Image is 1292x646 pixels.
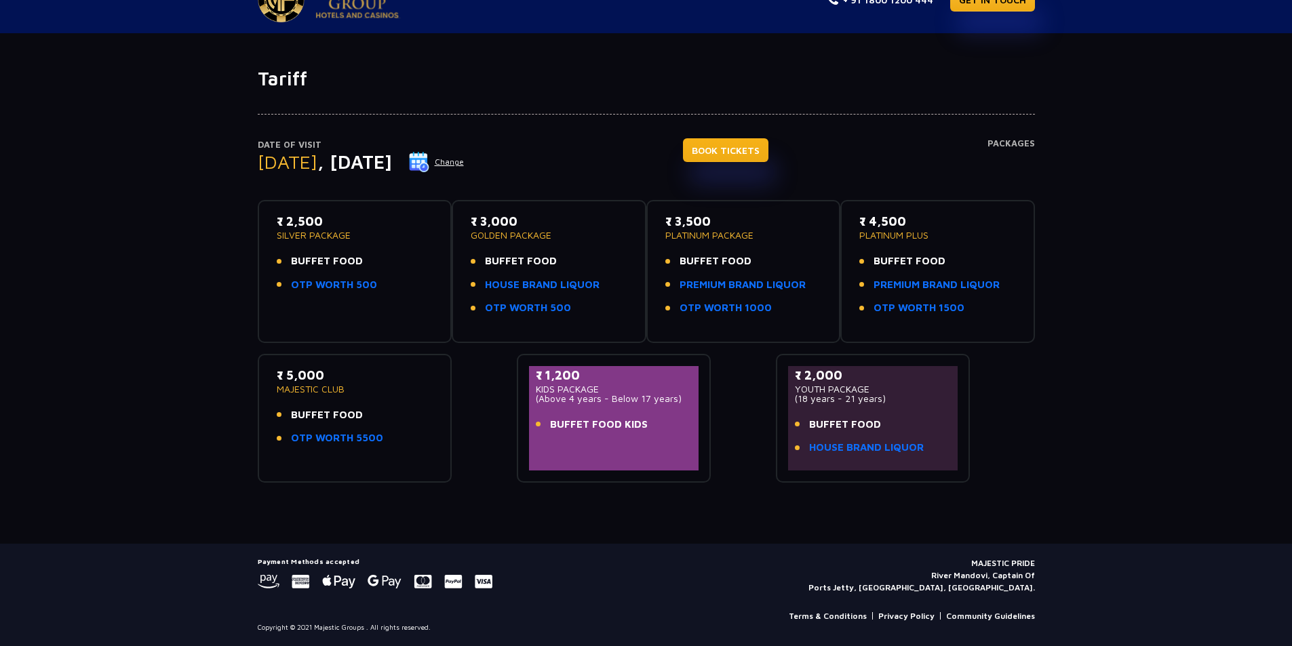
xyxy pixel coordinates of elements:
p: ₹ 2,500 [277,212,433,230]
span: BUFFET FOOD [291,407,363,423]
p: GOLDEN PACKAGE [471,230,627,240]
h4: Packages [987,138,1035,187]
p: PLATINUM PACKAGE [665,230,822,240]
p: ₹ 5,000 [277,366,433,384]
p: MAJESTIC PRIDE River Mandovi, Captain Of Ports Jetty, [GEOGRAPHIC_DATA], [GEOGRAPHIC_DATA]. [808,557,1035,594]
a: OTP WORTH 1500 [874,300,964,316]
span: BUFFET FOOD [291,254,363,269]
a: Terms & Conditions [789,610,867,622]
p: Copyright © 2021 Majestic Groups . All rights reserved. [258,622,431,632]
a: OTP WORTH 1000 [680,300,772,316]
span: [DATE] [258,150,317,173]
a: BOOK TICKETS [683,138,768,162]
p: YOUTH PACKAGE [795,384,952,394]
span: BUFFET FOOD [680,254,751,269]
h1: Tariff [258,67,1035,90]
p: SILVER PACKAGE [277,230,433,240]
p: Date of Visit [258,138,465,152]
p: (18 years - 21 years) [795,394,952,403]
a: OTP WORTH 5500 [291,430,383,446]
span: BUFFET FOOD [809,417,881,432]
p: PLATINUM PLUS [859,230,1016,240]
a: OTP WORTH 500 [291,277,377,293]
a: HOUSE BRAND LIQUOR [809,440,924,456]
span: BUFFET FOOD [874,254,945,269]
p: ₹ 2,000 [795,366,952,384]
span: , [DATE] [317,150,392,173]
p: ₹ 3,500 [665,212,822,230]
a: HOUSE BRAND LIQUOR [485,277,600,293]
p: ₹ 3,000 [471,212,627,230]
span: BUFFET FOOD [485,254,557,269]
a: PREMIUM BRAND LIQUOR [874,277,1000,293]
p: ₹ 1,200 [536,366,692,384]
button: Change [408,151,465,173]
p: (Above 4 years - Below 17 years) [536,394,692,403]
a: Community Guidelines [946,610,1035,622]
p: KIDS PACKAGE [536,384,692,394]
h5: Payment Methods accepted [258,557,492,565]
p: MAJESTIC CLUB [277,384,433,394]
a: PREMIUM BRAND LIQUOR [680,277,806,293]
span: BUFFET FOOD KIDS [550,417,648,432]
a: OTP WORTH 500 [485,300,571,316]
a: Privacy Policy [878,610,935,622]
p: ₹ 4,500 [859,212,1016,230]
